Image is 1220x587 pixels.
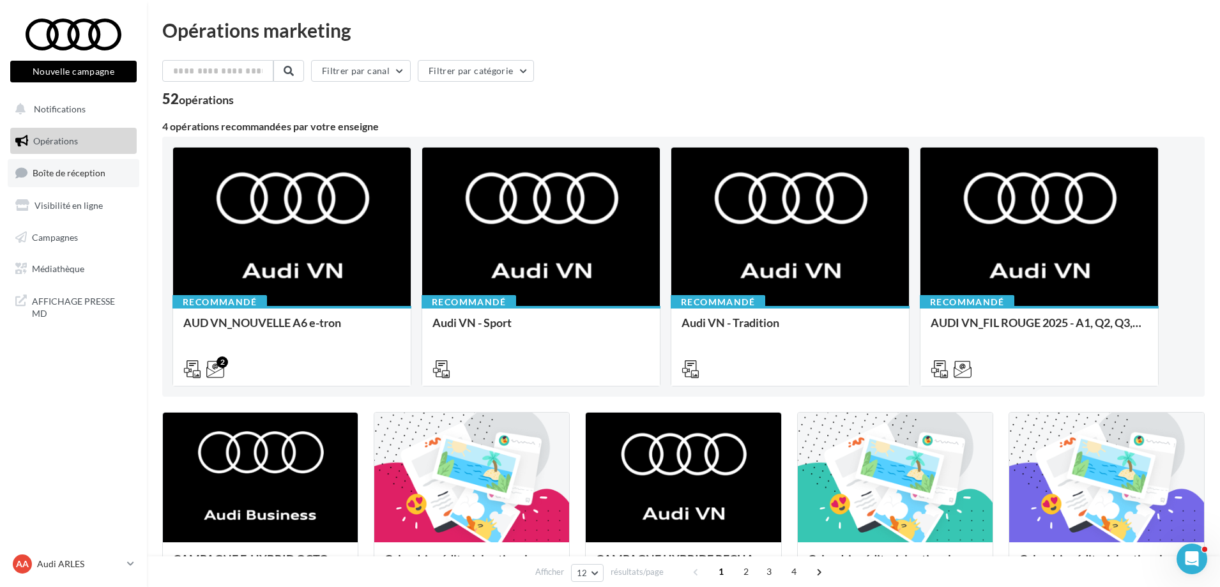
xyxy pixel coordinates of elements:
[10,61,137,82] button: Nouvelle campagne
[808,553,982,578] div: Calendrier éditorial national : semaine du 15.09 au 21.09
[37,558,122,570] p: Audi ARLES
[422,295,516,309] div: Recommandé
[162,92,234,106] div: 52
[34,200,103,211] span: Visibilité en ligne
[571,564,604,582] button: 12
[711,561,731,582] span: 1
[931,316,1148,342] div: AUDI VN_FIL ROUGE 2025 - A1, Q2, Q3, Q5 et Q4 e-tron
[535,566,564,578] span: Afficher
[1019,553,1194,578] div: Calendrier éditorial national : semaine du 08.09 au 14.09
[736,561,756,582] span: 2
[172,295,267,309] div: Recommandé
[8,255,139,282] a: Médiathèque
[34,103,86,114] span: Notifications
[32,263,84,274] span: Médiathèque
[8,159,139,187] a: Boîte de réception
[920,295,1014,309] div: Recommandé
[33,135,78,146] span: Opérations
[33,167,105,178] span: Boîte de réception
[385,553,559,578] div: Calendrier éditorial national : semaine du 22.09 au 28.09
[671,295,765,309] div: Recommandé
[418,60,534,82] button: Filtrer par catégorie
[217,356,228,368] div: 2
[16,558,29,570] span: AA
[311,60,411,82] button: Filtrer par canal
[8,287,139,325] a: AFFICHAGE PRESSE MD
[577,568,588,578] span: 12
[596,553,770,578] div: CAMPAGNE HYBRIDE RECHARGEABLE
[611,566,664,578] span: résultats/page
[432,316,650,342] div: Audi VN - Sport
[682,316,899,342] div: Audi VN - Tradition
[1177,544,1207,574] iframe: Intercom live chat
[759,561,779,582] span: 3
[784,561,804,582] span: 4
[173,553,347,578] div: CAMPAGNE E-HYBRID OCTOBRE B2B
[8,128,139,155] a: Opérations
[179,94,234,105] div: opérations
[32,231,78,242] span: Campagnes
[183,316,400,342] div: AUD VN_NOUVELLE A6 e-tron
[162,121,1205,132] div: 4 opérations recommandées par votre enseigne
[162,20,1205,40] div: Opérations marketing
[32,293,132,320] span: AFFICHAGE PRESSE MD
[10,552,137,576] a: AA Audi ARLES
[8,192,139,219] a: Visibilité en ligne
[8,96,134,123] button: Notifications
[8,224,139,251] a: Campagnes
